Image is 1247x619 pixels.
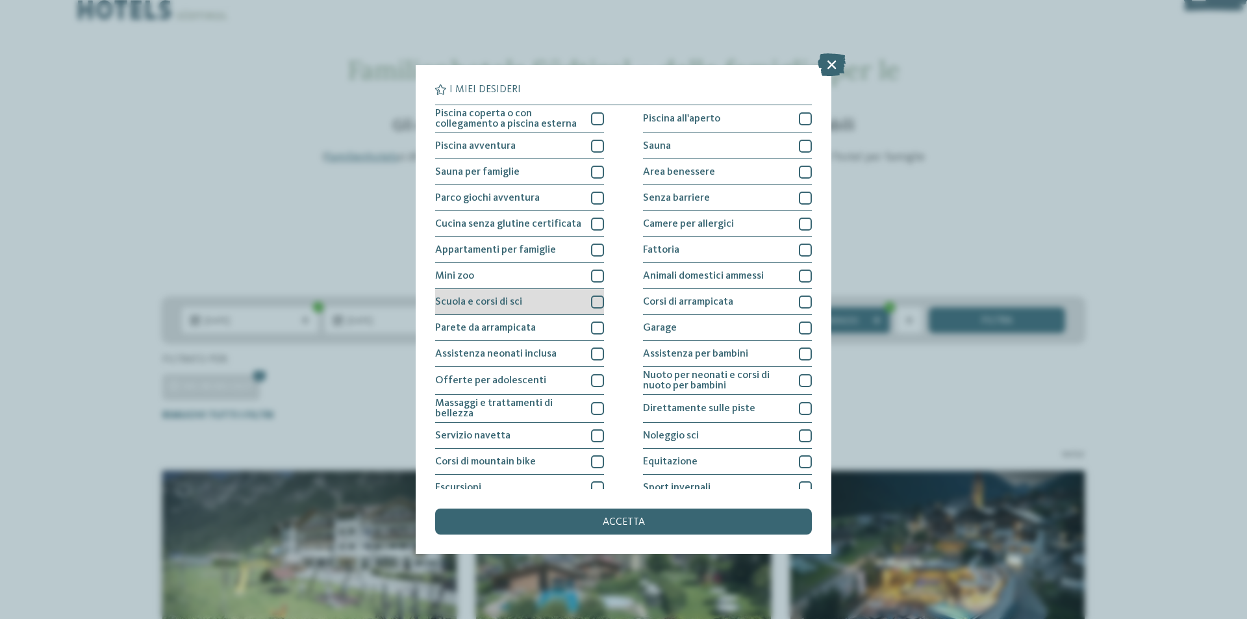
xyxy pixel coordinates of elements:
[643,403,755,414] span: Direttamente sulle piste
[643,457,698,467] span: Equitazione
[435,245,556,255] span: Appartamenti per famiglie
[435,219,581,229] span: Cucina senza glutine certificata
[643,167,715,177] span: Area benessere
[435,483,481,493] span: Escursioni
[603,517,645,527] span: accetta
[435,297,522,307] span: Scuola e corsi di sci
[643,370,789,391] span: Nuoto per neonati e corsi di nuoto per bambini
[643,483,711,493] span: Sport invernali
[435,193,540,203] span: Parco giochi avventura
[643,349,748,359] span: Assistenza per bambini
[449,84,521,95] span: I miei desideri
[435,431,510,441] span: Servizio navetta
[435,141,516,151] span: Piscina avventura
[643,431,699,441] span: Noleggio sci
[643,271,764,281] span: Animali domestici ammessi
[435,167,520,177] span: Sauna per famiglie
[643,219,734,229] span: Camere per allergici
[643,114,720,124] span: Piscina all'aperto
[435,375,546,386] span: Offerte per adolescenti
[435,349,557,359] span: Assistenza neonati inclusa
[643,141,671,151] span: Sauna
[435,108,581,129] span: Piscina coperta o con collegamento a piscina esterna
[643,245,679,255] span: Fattoria
[643,193,710,203] span: Senza barriere
[435,457,536,467] span: Corsi di mountain bike
[643,297,733,307] span: Corsi di arrampicata
[643,323,677,333] span: Garage
[435,323,536,333] span: Parete da arrampicata
[435,398,581,419] span: Massaggi e trattamenti di bellezza
[435,271,474,281] span: Mini zoo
